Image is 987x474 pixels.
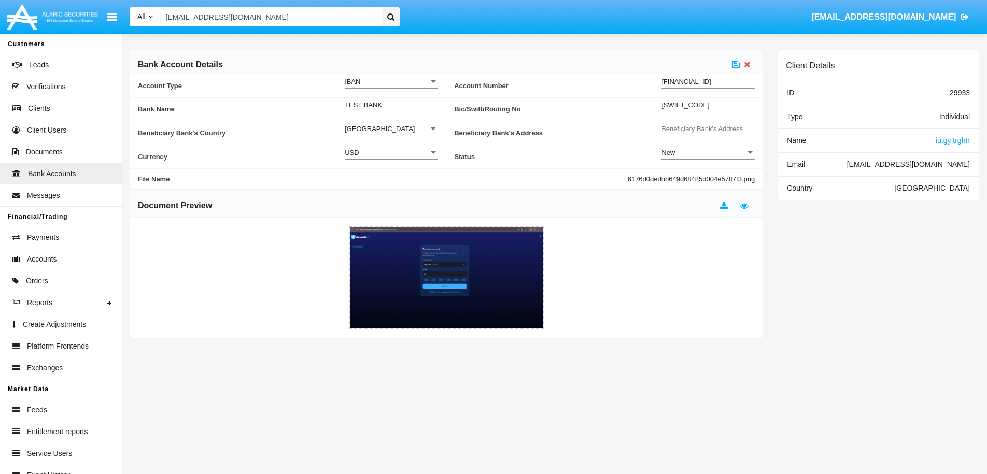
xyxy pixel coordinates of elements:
[786,61,835,70] h6: Client Details
[161,7,379,26] input: Search
[28,168,76,179] span: Bank Accounts
[787,160,805,168] span: Email
[27,426,88,437] span: Entitlement reports
[27,232,59,243] span: Payments
[27,254,57,265] span: Accounts
[807,3,974,32] a: [EMAIL_ADDRESS][DOMAIN_NAME]
[138,82,345,90] span: Account Type
[936,136,970,145] span: iutgy trghtr
[138,175,628,183] span: File Name
[23,319,86,330] span: Create Adjustments
[811,12,956,21] span: [EMAIL_ADDRESS][DOMAIN_NAME]
[787,89,794,97] span: ID
[454,98,661,121] span: Bic/Swift/Routing No
[787,184,812,192] span: Country
[26,147,63,157] span: Documents
[27,341,89,352] span: Platform Frontends
[138,121,345,145] span: Beneficiary Bank's Country
[29,60,49,70] span: Leads
[27,297,52,308] span: Reports
[454,74,661,97] span: Account Number
[26,276,48,286] span: Orders
[27,448,72,459] span: Service Users
[5,2,100,32] img: Logo image
[138,145,345,168] span: Currency
[27,125,66,136] span: Client Users
[138,200,212,211] h6: Document Preview
[345,78,360,85] span: IBAN
[137,12,146,21] span: All
[661,149,675,156] span: New
[28,103,50,114] span: Clients
[345,149,359,156] span: USD
[787,112,802,121] span: Type
[27,190,60,201] span: Messages
[27,363,63,374] span: Exchanges
[628,175,755,183] span: 6176d0dedbb649d68485d004e57ff7f3.png
[787,136,806,145] span: Name
[130,11,161,22] a: All
[138,59,223,70] h6: Bank Account Details
[847,160,970,168] span: [EMAIL_ADDRESS][DOMAIN_NAME]
[454,121,661,145] span: Beneficiary Bank's Address
[454,145,661,168] span: Status
[894,184,970,192] span: [GEOGRAPHIC_DATA]
[950,89,970,97] span: 29933
[26,81,65,92] span: Verifications
[138,98,345,121] span: Bank Name
[939,112,970,121] span: Individual
[27,405,47,415] span: Feeds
